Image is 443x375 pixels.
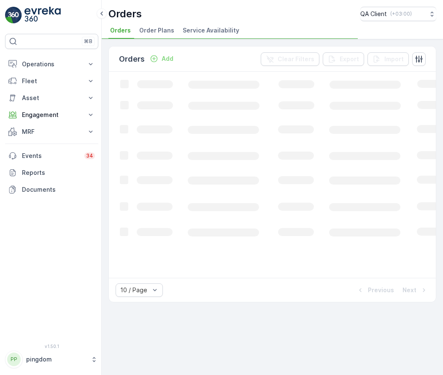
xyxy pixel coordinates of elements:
[162,54,173,63] p: Add
[360,10,387,18] p: QA Client
[261,52,319,66] button: Clear Filters
[384,55,404,63] p: Import
[86,152,93,159] p: 34
[402,285,429,295] button: Next
[22,77,81,85] p: Fleet
[5,344,98,349] span: v 1.50.1
[368,286,394,294] p: Previous
[5,106,98,123] button: Engagement
[390,11,412,17] p: ( +03:00 )
[22,185,95,194] p: Documents
[5,7,22,24] img: logo
[139,26,174,35] span: Order Plans
[5,147,98,164] a: Events34
[323,52,364,66] button: Export
[5,164,98,181] a: Reports
[367,52,409,66] button: Import
[5,73,98,90] button: Fleet
[108,7,142,21] p: Orders
[84,38,92,45] p: ⌘B
[24,7,61,24] img: logo_light-DOdMpM7g.png
[278,55,314,63] p: Clear Filters
[5,90,98,106] button: Asset
[26,355,86,364] p: pingdom
[5,181,98,198] a: Documents
[183,26,239,35] span: Service Availability
[146,54,177,64] button: Add
[340,55,359,63] p: Export
[5,56,98,73] button: Operations
[110,26,131,35] span: Orders
[22,152,79,160] p: Events
[22,94,81,102] p: Asset
[7,353,21,366] div: PP
[360,7,436,21] button: QA Client(+03:00)
[22,168,95,177] p: Reports
[22,128,81,136] p: MRF
[355,285,395,295] button: Previous
[22,60,81,68] p: Operations
[5,351,98,368] button: PPpingdom
[5,123,98,140] button: MRF
[22,111,81,119] p: Engagement
[119,53,145,65] p: Orders
[402,286,416,294] p: Next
